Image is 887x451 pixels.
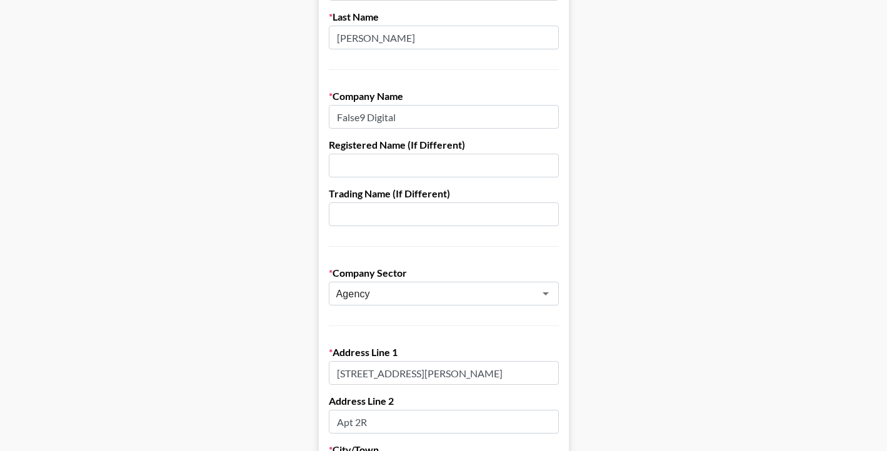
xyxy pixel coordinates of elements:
label: Address Line 2 [329,395,559,407]
button: Open [537,285,554,302]
label: Trading Name (If Different) [329,187,559,200]
label: Registered Name (If Different) [329,139,559,151]
label: Company Name [329,90,559,102]
label: Last Name [329,11,559,23]
label: Address Line 1 [329,346,559,359]
label: Company Sector [329,267,559,279]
